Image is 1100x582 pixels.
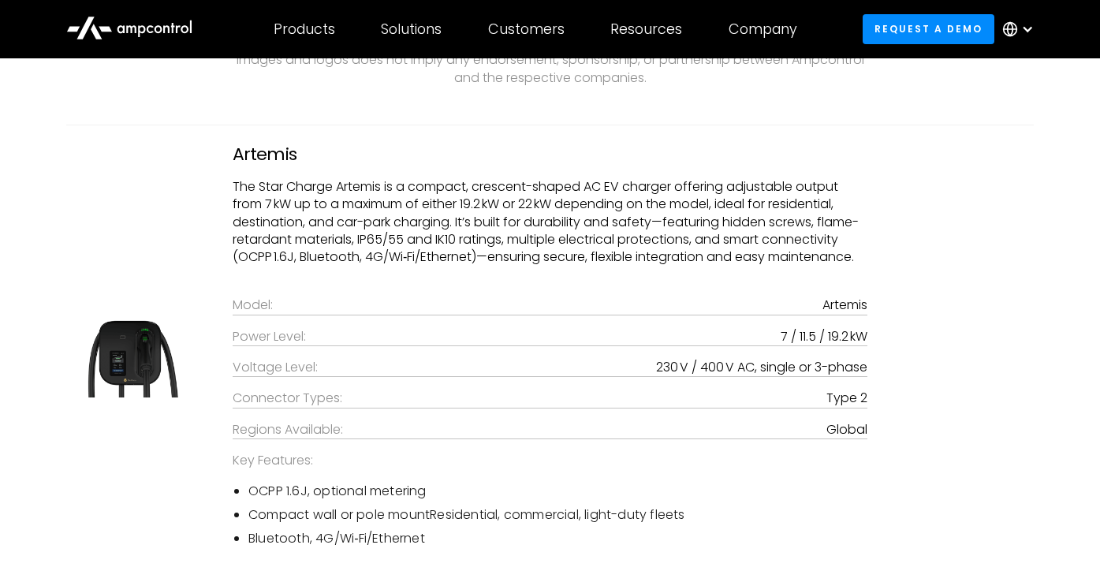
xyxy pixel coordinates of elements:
div: Key Features: [233,452,867,469]
p: The Star Charge Artemis is a compact, crescent-shaped AC EV charger offering adjustable output fr... [233,178,867,267]
div: Voltage Level: [233,359,318,376]
div: Model: [233,297,273,314]
div: Resources [610,21,682,38]
div: Customers [488,21,565,38]
li: OCPP 1.6J, optional metering [248,483,867,500]
div: Products [274,21,335,38]
p: Global [826,421,867,438]
li: Bluetooth, 4G/Wi‑Fi/Ethernet [248,530,867,547]
div: Power Level: [233,328,306,345]
p: Images and logos does not imply any endorsement, sponsorship, or partnership between Ampcontrol a... [233,51,867,87]
div: Artemis [822,297,867,314]
div: Solutions [381,21,442,38]
img: Artemis [66,308,201,397]
li: Compact wall or pole mountResidential, commercial, light-duty fleets [248,506,867,524]
div: Company [729,21,797,38]
div: 7 / 11.5 / 19.2 kW [781,328,867,345]
h3: Artemis [233,144,867,165]
div: Regions Available: [233,421,343,438]
div: Type 2 [826,390,867,407]
a: Request a demo [863,14,995,43]
p: ‍ [233,267,867,284]
div: Connector Types: [233,390,342,407]
div: 230 V / 400 V AC, single or 3-phase [656,359,867,376]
